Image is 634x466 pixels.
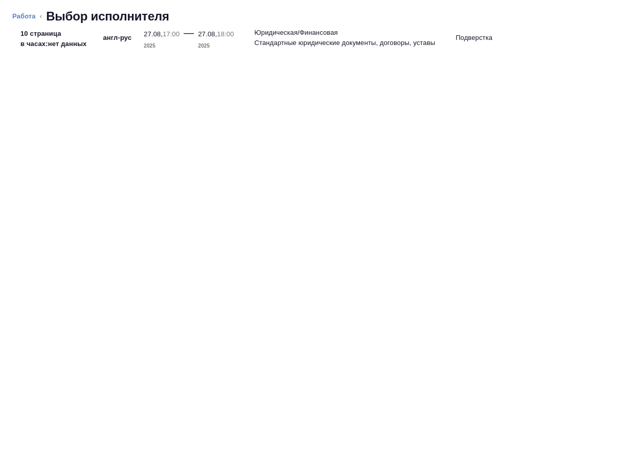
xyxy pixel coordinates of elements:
[163,30,179,38] p: 17:00
[184,25,194,51] div: —
[12,8,622,25] nav: breadcrumb
[217,30,234,38] p: 18:00
[20,29,87,39] p: 10 страница
[255,28,338,38] p: Юридическая/Финансовая
[12,12,36,20] a: Работа
[40,11,42,21] li: ‹
[456,33,492,43] p: Подверстка
[144,30,163,38] p: 27.08,
[46,8,169,25] h2: Выбор исполнителя
[198,30,217,38] p: 27.08,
